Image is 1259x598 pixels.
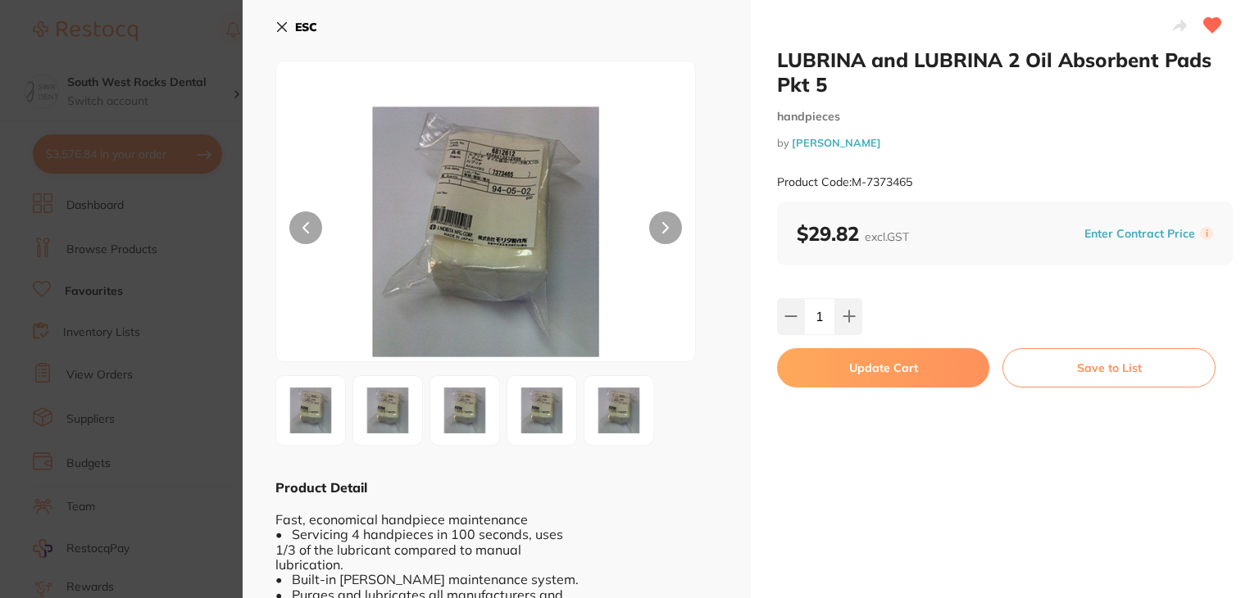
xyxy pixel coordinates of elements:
img: NV81LmpwZw [589,381,648,440]
img: NV8zLmpwZw [435,381,494,440]
small: by [777,137,1233,149]
button: Update Cart [777,348,989,387]
label: i [1200,227,1213,240]
small: handpieces [777,110,1233,124]
h2: LUBRINA and LUBRINA 2 Oil Absorbent Pads Pkt 5 [777,48,1233,97]
small: Product Code: M-7373465 [777,175,912,189]
button: ESC [275,13,317,41]
b: $29.82 [797,221,909,246]
img: NS5qcGc [281,381,340,440]
button: Enter Contract Price [1079,226,1200,242]
b: Product Detail [275,479,367,496]
button: Save to List [1002,348,1216,387]
img: NV80LmpwZw [512,381,571,440]
img: NV8yLmpwZw [358,381,417,440]
img: NS5qcGc [360,102,611,361]
a: [PERSON_NAME] [792,136,881,149]
span: excl. GST [865,229,909,244]
b: ESC [295,20,317,34]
